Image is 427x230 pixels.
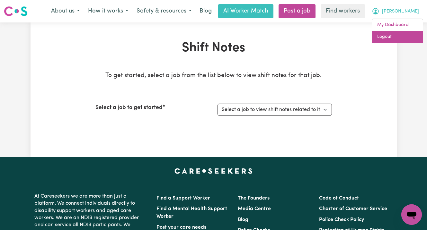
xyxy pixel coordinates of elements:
button: My Account [368,4,423,18]
a: Blog [238,217,248,222]
a: Charter of Customer Service [319,206,387,211]
a: The Founders [238,196,270,201]
p: To get started, select a job from the list below to view shift notes for that job. [95,71,332,81]
a: AI Worker Match [218,4,273,18]
a: Code of Conduct [319,196,359,201]
div: My Account [372,19,423,43]
a: Find a Mental Health Support Worker [156,206,227,219]
iframe: Button to launch messaging window [401,204,422,225]
img: Careseekers logo [4,5,28,17]
a: Find workers [321,4,365,18]
a: Careseekers logo [4,4,28,19]
button: How it works [84,4,132,18]
button: Safety & resources [132,4,196,18]
a: Police Check Policy [319,217,364,222]
span: [PERSON_NAME] [382,8,419,15]
a: Media Centre [238,206,271,211]
a: Post your care needs [156,225,206,230]
a: Logout [372,31,423,43]
label: Select a job to get started [95,104,163,112]
button: About us [47,4,84,18]
a: Find a Support Worker [156,196,210,201]
a: Careseekers home page [174,168,253,174]
a: Post a job [279,4,316,18]
a: My Dashboard [372,19,423,31]
h1: Shift Notes [95,40,332,56]
a: Blog [196,4,216,18]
